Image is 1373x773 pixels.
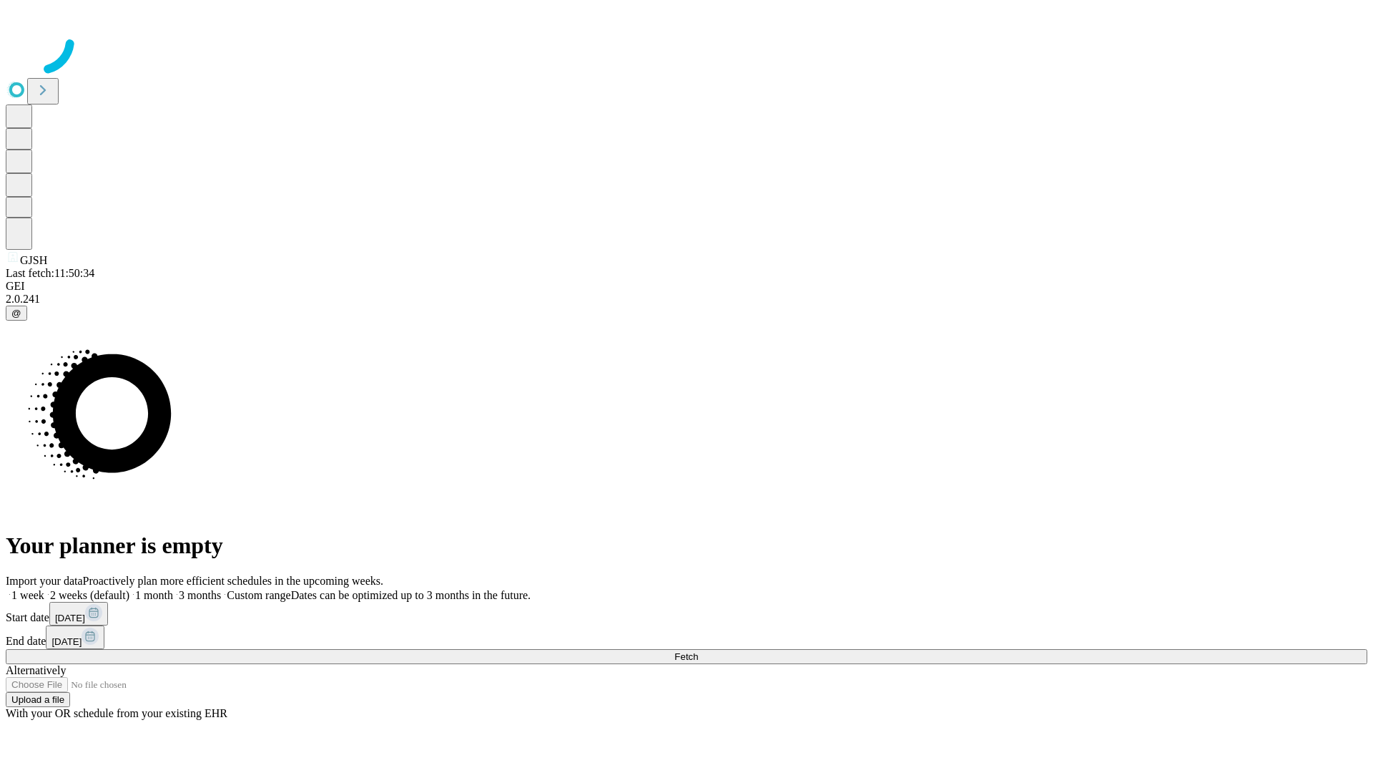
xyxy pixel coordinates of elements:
[179,589,221,601] span: 3 months
[6,649,1367,664] button: Fetch
[11,308,21,319] span: @
[83,575,383,587] span: Proactively plan more efficient schedules in the upcoming weeks.
[6,692,70,707] button: Upload a file
[291,589,531,601] span: Dates can be optimized up to 3 months in the future.
[49,602,108,626] button: [DATE]
[135,589,173,601] span: 1 month
[46,626,104,649] button: [DATE]
[6,707,227,719] span: With your OR schedule from your existing EHR
[6,602,1367,626] div: Start date
[51,636,82,647] span: [DATE]
[6,664,66,676] span: Alternatively
[11,589,44,601] span: 1 week
[6,267,94,279] span: Last fetch: 11:50:34
[227,589,290,601] span: Custom range
[6,533,1367,559] h1: Your planner is empty
[6,575,83,587] span: Import your data
[6,626,1367,649] div: End date
[50,589,129,601] span: 2 weeks (default)
[6,280,1367,293] div: GEI
[6,293,1367,306] div: 2.0.241
[20,254,47,266] span: GJSH
[674,651,698,662] span: Fetch
[6,306,27,321] button: @
[55,613,85,623] span: [DATE]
